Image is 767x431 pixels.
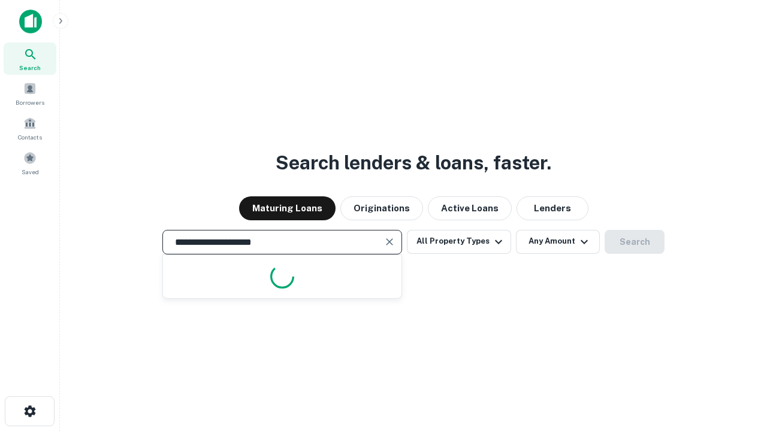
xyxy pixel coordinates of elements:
[516,230,600,254] button: Any Amount
[517,196,588,220] button: Lenders
[407,230,511,254] button: All Property Types
[707,335,767,393] iframe: Chat Widget
[381,233,398,250] button: Clear
[22,167,39,177] span: Saved
[4,77,56,110] a: Borrowers
[18,132,42,142] span: Contacts
[4,112,56,144] a: Contacts
[16,98,44,107] span: Borrowers
[428,196,512,220] button: Active Loans
[239,196,336,220] button: Maturing Loans
[340,196,423,220] button: Originations
[4,43,56,75] a: Search
[19,10,42,34] img: capitalize-icon.png
[19,63,41,72] span: Search
[276,148,551,177] h3: Search lenders & loans, faster.
[4,147,56,179] a: Saved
